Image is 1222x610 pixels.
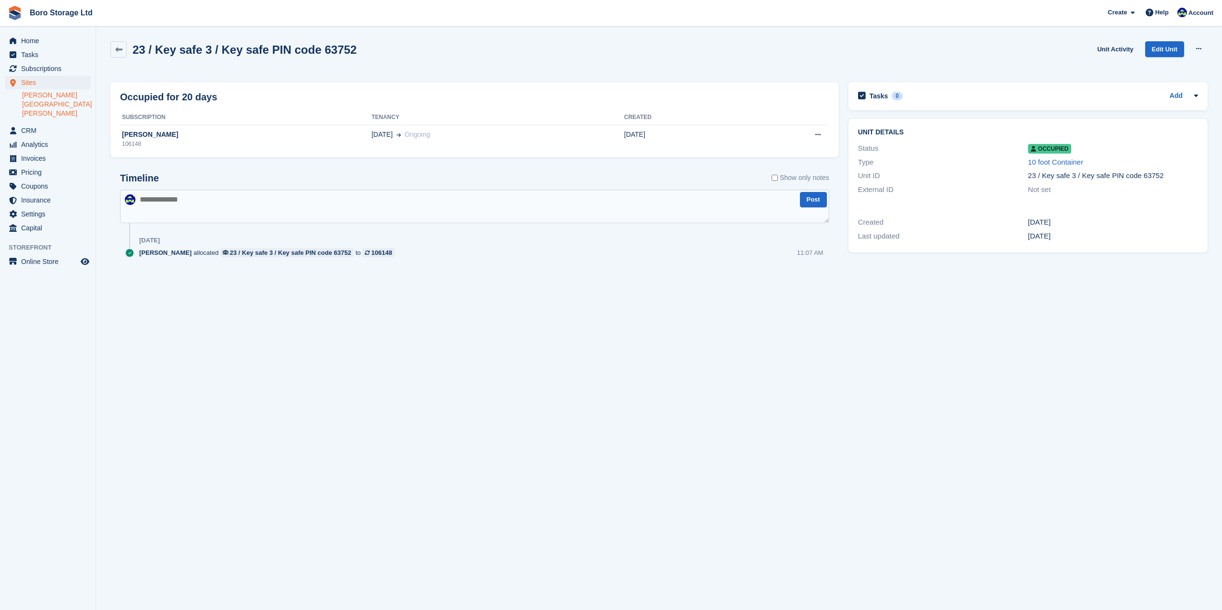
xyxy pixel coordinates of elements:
a: 106148 [363,248,394,257]
div: Last updated [858,231,1028,242]
div: External ID [858,184,1028,195]
button: Post [800,192,827,208]
a: 23 / Key safe 3 / Key safe PIN code 63752 [220,248,353,257]
h2: Unit details [858,129,1198,136]
a: menu [5,152,91,165]
td: [DATE] [624,125,742,154]
a: menu [5,166,91,179]
div: 106148 [371,248,392,257]
a: menu [5,207,91,221]
h2: 23 / Key safe 3 / Key safe PIN code 63752 [133,43,357,56]
div: [PERSON_NAME] [120,130,372,140]
span: Settings [21,207,79,221]
span: Occupied [1028,144,1071,154]
div: Created [858,217,1028,228]
span: Capital [21,221,79,235]
a: Boro Storage Ltd [26,5,97,21]
span: Sites [21,76,79,89]
a: menu [5,221,91,235]
a: menu [5,138,91,151]
a: Preview store [79,256,91,267]
a: Unit Activity [1093,41,1137,57]
div: Status [858,143,1028,154]
span: Subscriptions [21,62,79,75]
a: menu [5,48,91,61]
span: Analytics [21,138,79,151]
h2: Tasks [870,92,888,100]
span: Home [21,34,79,48]
a: menu [5,255,91,268]
span: Account [1188,8,1213,18]
div: allocated to [139,248,399,257]
a: menu [5,34,91,48]
div: 106148 [120,140,372,148]
span: Ongoing [405,131,430,138]
a: menu [5,124,91,137]
div: Not set [1028,184,1198,195]
a: menu [5,62,91,75]
span: Pricing [21,166,79,179]
a: menu [5,193,91,207]
h2: Timeline [120,173,159,184]
h2: Occupied for 20 days [120,90,217,104]
label: Show only notes [772,173,829,183]
span: Coupons [21,179,79,193]
div: 11:07 AM [797,248,823,257]
span: Insurance [21,193,79,207]
div: [DATE] [139,237,160,244]
span: Storefront [9,243,96,252]
input: Show only notes [772,173,778,183]
div: [DATE] [1028,217,1198,228]
div: Unit ID [858,170,1028,181]
span: Help [1155,8,1169,17]
div: 23 / Key safe 3 / Key safe PIN code 63752 [230,248,351,257]
a: Edit Unit [1145,41,1184,57]
span: Invoices [21,152,79,165]
img: Tobie Hillier [1177,8,1187,17]
span: Tasks [21,48,79,61]
th: Tenancy [372,110,624,125]
span: CRM [21,124,79,137]
div: 0 [892,92,903,100]
a: Add [1170,91,1183,102]
span: [DATE] [372,130,393,140]
a: 10 foot Container [1028,158,1083,166]
span: Create [1108,8,1127,17]
th: Subscription [120,110,372,125]
span: [PERSON_NAME] [139,248,192,257]
a: menu [5,76,91,89]
div: [DATE] [1028,231,1198,242]
img: Tobie Hillier [125,194,135,205]
span: Online Store [21,255,79,268]
div: Type [858,157,1028,168]
a: menu [5,179,91,193]
div: 23 / Key safe 3 / Key safe PIN code 63752 [1028,170,1198,181]
a: [PERSON_NAME][GEOGRAPHIC_DATA][PERSON_NAME] [22,91,91,118]
th: Created [624,110,742,125]
img: stora-icon-8386f47178a22dfd0bd8f6a31ec36ba5ce8667c1dd55bd0f319d3a0aa187defe.svg [8,6,22,20]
